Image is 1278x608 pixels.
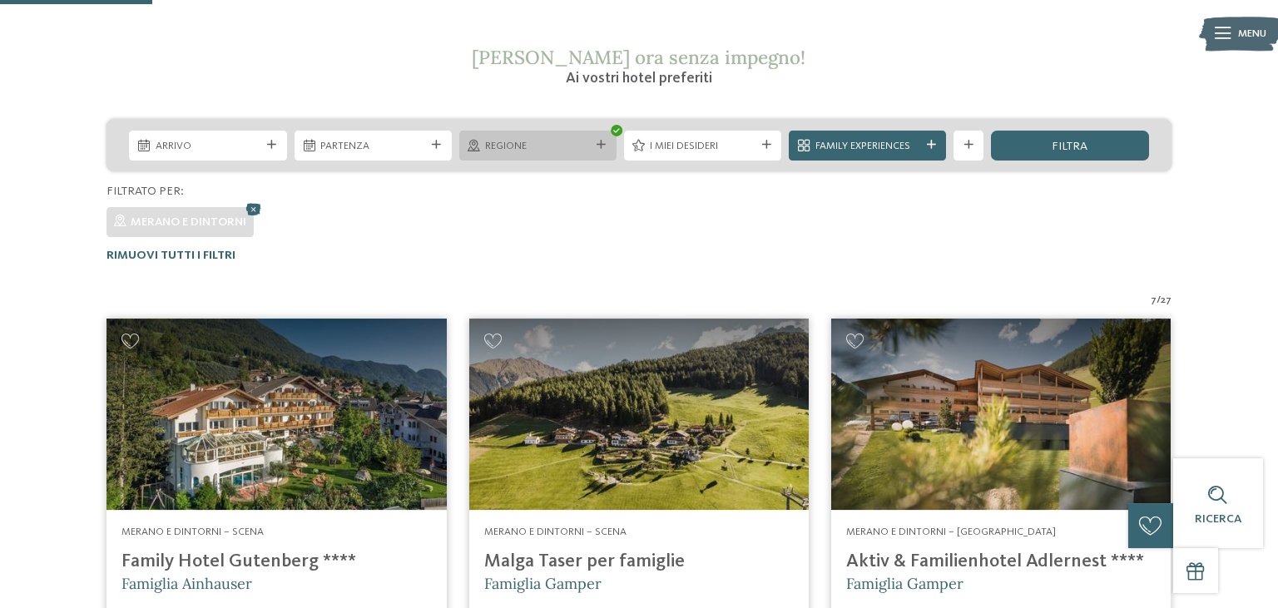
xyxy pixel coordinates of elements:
[121,574,252,593] span: Famiglia Ainhauser
[320,139,425,154] span: Partenza
[846,574,963,593] span: Famiglia Gamper
[484,551,794,573] h4: Malga Taser per famiglie
[1195,513,1241,525] span: Ricerca
[1151,293,1157,308] span: 7
[106,185,184,197] span: Filtrato per:
[485,139,590,154] span: Regione
[106,319,446,510] img: Family Hotel Gutenberg ****
[131,216,246,228] span: Merano e dintorni
[846,551,1156,573] h4: Aktiv & Familienhotel Adlernest ****
[121,551,431,573] h4: Family Hotel Gutenberg ****
[831,319,1171,510] img: Aktiv & Familienhotel Adlernest ****
[469,319,809,510] img: Cercate un hotel per famiglie? Qui troverete solo i migliori!
[1052,141,1087,152] span: filtra
[121,526,264,537] span: Merano e dintorni – Scena
[484,574,602,593] span: Famiglia Gamper
[846,526,1056,537] span: Merano e dintorni – [GEOGRAPHIC_DATA]
[484,526,627,537] span: Merano e dintorni – Scena
[815,139,920,154] span: Family Experiences
[566,71,712,86] span: Ai vostri hotel preferiti
[472,45,805,69] span: [PERSON_NAME] ora senza impegno!
[156,139,260,154] span: Arrivo
[650,139,755,154] span: I miei desideri
[1161,293,1171,308] span: 27
[1157,293,1161,308] span: /
[106,250,235,261] span: Rimuovi tutti i filtri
